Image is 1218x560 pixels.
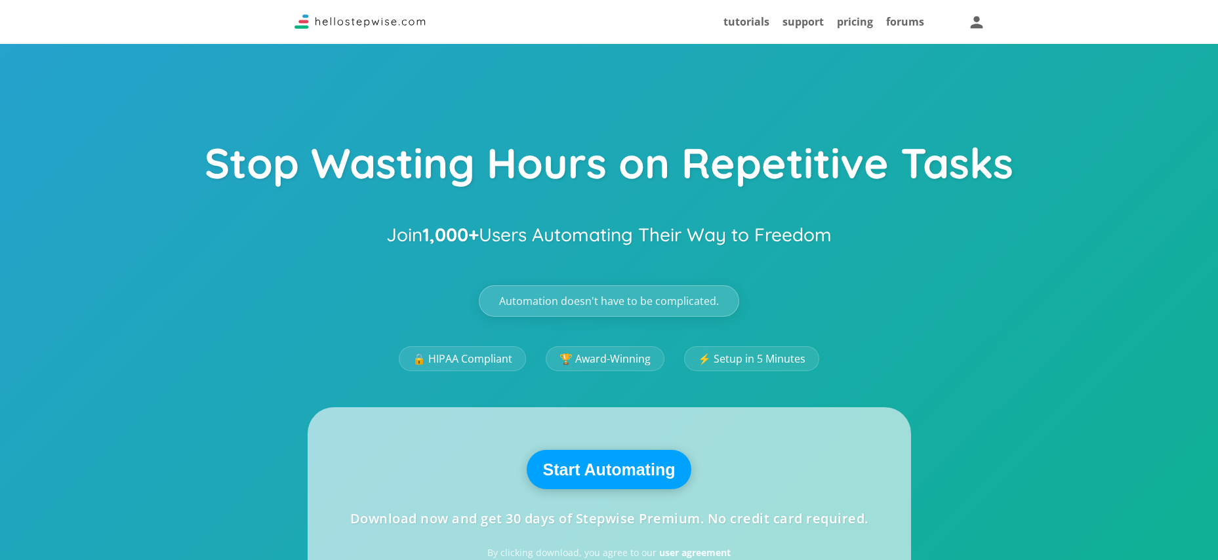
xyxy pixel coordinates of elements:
div: By clicking download, you agree to our [487,548,731,557]
a: ⚡ Setup in 5 Minutes [684,346,819,371]
span: Automation doesn't have to be complicated. [499,296,719,306]
h1: Stop Wasting Hours on Repetitive Tasks [205,140,1013,195]
a: 🔒 HIPAA Compliant [399,346,526,371]
strong: 1,000+ [422,223,479,246]
a: 🏆 Award-Winning [546,346,664,371]
a: Stepwise [294,18,426,32]
a: tutorials [723,14,769,29]
a: pricing [837,14,873,29]
a: support [782,14,824,29]
h2: Join Users Automating Their Way to Freedom [386,217,832,252]
button: Start Automating [527,450,692,489]
a: user agreement [659,546,731,559]
img: Logo [294,14,426,29]
div: Download now and get 30 days of Stepwise Premium. No credit card required. [350,512,868,525]
a: forums [886,14,924,29]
